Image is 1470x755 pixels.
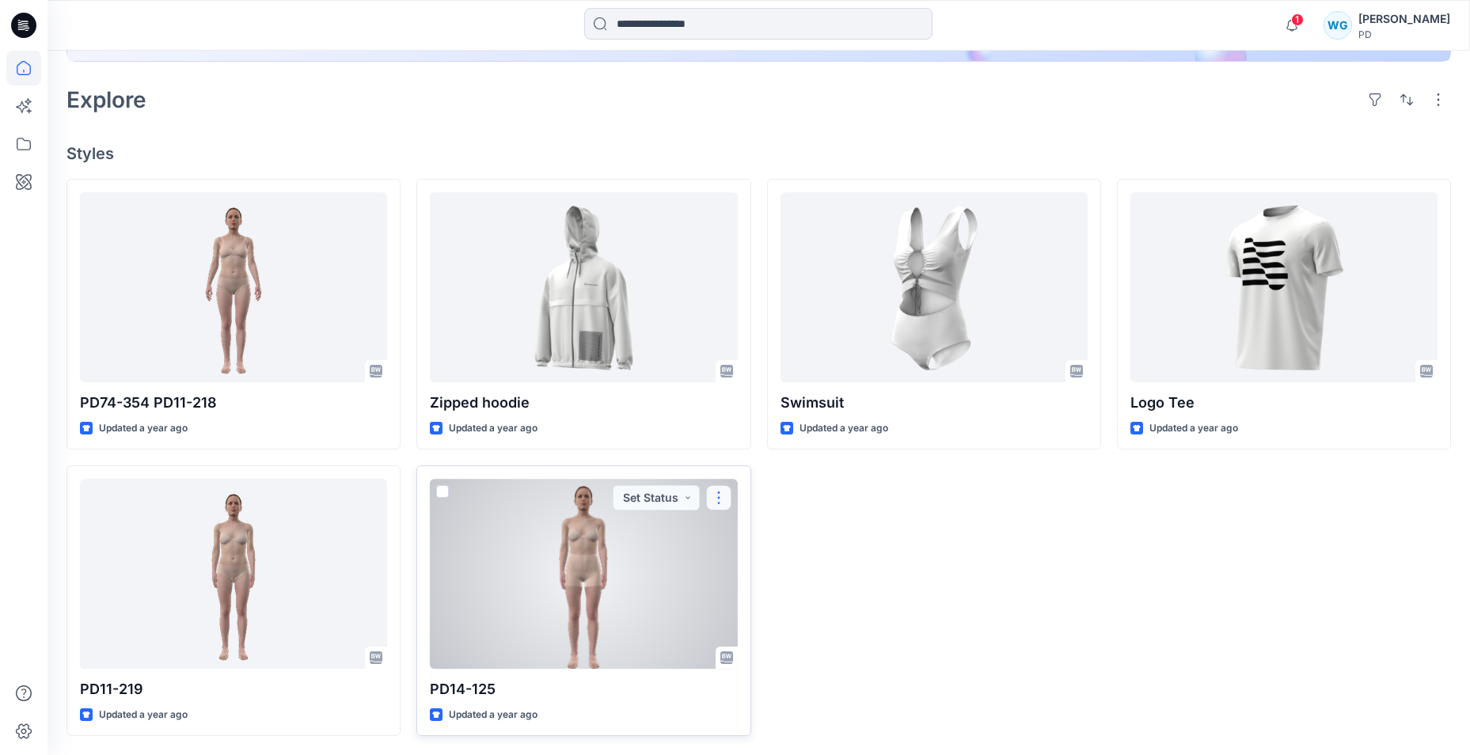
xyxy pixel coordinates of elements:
[80,192,387,381] a: PD74-354 PD11-218
[66,144,1451,163] h4: Styles
[99,707,188,723] p: Updated a year ago
[449,707,537,723] p: Updated a year ago
[99,420,188,437] p: Updated a year ago
[430,678,737,700] p: PD14-125
[1291,13,1304,26] span: 1
[430,392,737,414] p: Zipped hoodie
[1324,11,1352,40] div: WG
[781,392,1088,414] p: Swimsuit
[1130,192,1438,381] a: Logo Tee
[800,420,888,437] p: Updated a year ago
[1130,392,1438,414] p: Logo Tee
[449,420,537,437] p: Updated a year ago
[80,479,387,668] a: PD11-219
[80,392,387,414] p: PD74-354 PD11-218
[80,678,387,700] p: PD11-219
[430,479,737,668] a: PD14-125
[430,192,737,381] a: Zipped hoodie
[1358,28,1450,40] div: PD
[1358,9,1450,28] div: [PERSON_NAME]
[781,192,1088,381] a: Swimsuit
[1149,420,1238,437] p: Updated a year ago
[66,87,146,112] h2: Explore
